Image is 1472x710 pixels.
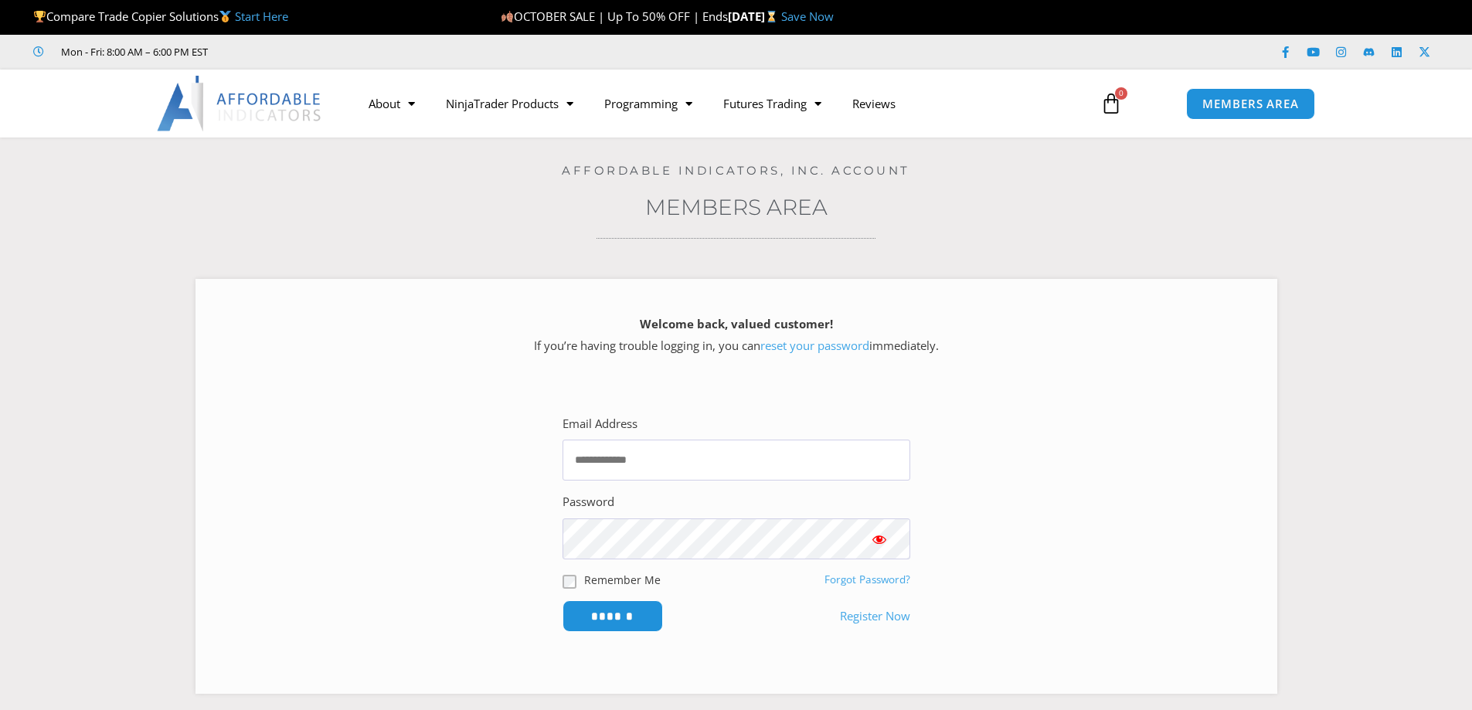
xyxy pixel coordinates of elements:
[353,86,430,121] a: About
[840,606,910,627] a: Register Now
[781,8,834,24] a: Save Now
[1202,98,1299,110] span: MEMBERS AREA
[645,194,828,220] a: Members Area
[640,316,833,331] strong: Welcome back, valued customer!
[223,314,1250,357] p: If you’re having trouble logging in, you can immediately.
[766,11,777,22] img: ⌛
[219,11,231,22] img: 🥇
[353,86,1083,121] nav: Menu
[837,86,911,121] a: Reviews
[57,42,208,61] span: Mon - Fri: 8:00 AM – 6:00 PM EST
[501,11,513,22] img: 🍂
[584,572,661,588] label: Remember Me
[760,338,869,353] a: reset your password
[563,413,637,435] label: Email Address
[1186,88,1315,120] a: MEMBERS AREA
[33,8,288,24] span: Compare Trade Copier Solutions
[157,76,323,131] img: LogoAI | Affordable Indicators – NinjaTrader
[728,8,781,24] strong: [DATE]
[562,163,910,178] a: Affordable Indicators, Inc. Account
[235,8,288,24] a: Start Here
[589,86,708,121] a: Programming
[824,572,910,586] a: Forgot Password?
[1077,81,1145,126] a: 0
[563,491,614,513] label: Password
[708,86,837,121] a: Futures Trading
[34,11,46,22] img: 🏆
[430,86,589,121] a: NinjaTrader Products
[229,44,461,59] iframe: Customer reviews powered by Trustpilot
[501,8,728,24] span: OCTOBER SALE | Up To 50% OFF | Ends
[1115,87,1127,100] span: 0
[848,518,910,559] button: Show password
